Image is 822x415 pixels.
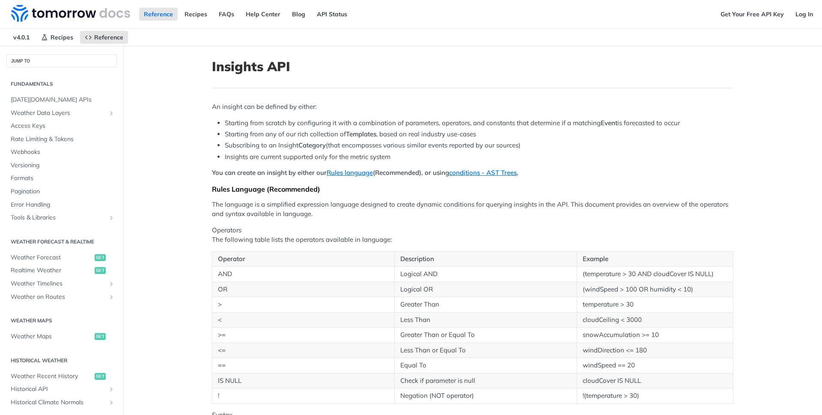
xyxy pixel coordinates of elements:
[298,141,326,149] strong: Category
[6,198,117,211] a: Error Handling
[394,373,577,388] td: Check if parameter is null
[94,33,123,41] span: Reference
[36,31,78,44] a: Recipes
[6,383,117,396] a: Historical APIShow subpages for Historical API
[394,267,577,282] td: Logical AND
[11,385,106,394] span: Historical API
[449,168,517,177] a: conditions - AST Trees
[108,294,115,301] button: Show subpages for Weather on Routes
[601,119,617,127] strong: Event
[212,185,733,193] div: Rules Language (Recommended)
[6,159,117,172] a: Versioning
[212,358,395,373] td: ==
[11,372,92,381] span: Weather Recent History
[11,161,115,170] span: Versioning
[577,297,733,313] td: temperature > 30
[95,333,106,340] span: get
[6,211,117,224] a: Tools & LibrariesShow subpages for Tools & Libraries
[11,109,106,117] span: Weather Data Layers
[225,141,733,150] li: Subscribing to an Insight (that encompasses various similar events reported by our sources)
[139,8,178,21] a: Reference
[212,267,395,282] td: AND
[327,168,373,177] a: Rules language
[577,388,733,404] td: !(temperature > 30)
[212,200,733,219] p: The language is a simplified expression language designed to create dynamic conditions for queryi...
[11,187,115,196] span: Pagination
[6,357,117,364] h2: Historical Weather
[11,201,115,209] span: Error Handling
[108,280,115,287] button: Show subpages for Weather Timelines
[716,8,789,21] a: Get Your Free API Key
[6,330,117,343] a: Weather Mapsget
[95,267,106,274] span: get
[11,266,92,275] span: Realtime Weather
[11,398,106,407] span: Historical Climate Normals
[6,93,117,106] a: [DATE][DOMAIN_NAME] APIs
[394,297,577,313] td: Greater Than
[6,277,117,290] a: Weather TimelinesShow subpages for Weather Timelines
[577,251,733,267] th: Example
[108,214,115,221] button: Show subpages for Tools & Libraries
[95,373,106,380] span: get
[241,8,285,21] a: Help Center
[577,282,733,297] td: (windSpeed > 100 OR humidity < 10)
[6,107,117,120] a: Weather Data LayersShow subpages for Weather Data Layers
[287,8,310,21] a: Blog
[6,80,117,88] h2: Fundamentals
[6,133,117,146] a: Rate Limiting & Tokens
[394,282,577,297] td: Logical OR
[212,226,733,245] p: Operators The following table lists the operators available in language:
[212,282,395,297] td: OR
[212,251,395,267] th: Operator
[394,388,577,404] td: Negation (NOT operator)
[6,396,117,409] a: Historical Climate NormalsShow subpages for Historical Climate Normals
[394,312,577,328] td: Less Than
[225,129,733,139] li: Starting from any of our rich collection of , based on real industry use-cases
[11,148,115,156] span: Webhooks
[108,386,115,393] button: Show subpages for Historical API
[11,135,115,144] span: Rate Limiting & Tokens
[9,31,34,44] span: v4.0.1
[212,328,395,343] td: >=
[11,280,106,288] span: Weather Timelines
[394,328,577,343] td: Greater Than or Equal To
[225,118,733,128] li: Starting from scratch by configuring it with a combination of parameters, operators, and constant...
[212,297,395,313] td: >
[577,267,733,282] td: (temperature > 30 AND cloudCover IS NULL)
[6,146,117,159] a: Webhooks
[11,332,92,341] span: Weather Maps
[11,253,92,262] span: Weather Forecast
[6,291,117,304] a: Weather on RoutesShow subpages for Weather on Routes
[212,373,395,388] td: IS NULL
[212,168,518,177] strong: You can create an insight by either our (Recommended), or using ,
[6,185,117,198] a: Pagination
[6,370,117,383] a: Weather Recent Historyget
[11,122,115,130] span: Access Keys
[11,5,130,22] img: Tomorrow.io Weather API Docs
[180,8,212,21] a: Recipes
[11,96,115,104] span: [DATE][DOMAIN_NAME] APIs
[214,8,239,21] a: FAQs
[6,54,117,67] button: JUMP TO
[51,33,73,41] span: Recipes
[791,8,818,21] a: Log In
[6,251,117,264] a: Weather Forecastget
[394,343,577,358] td: Less Than or Equal To
[212,343,395,358] td: <=
[394,251,577,267] th: Description
[6,264,117,277] a: Realtime Weatherget
[577,373,733,388] td: cloudCover IS NULL
[212,388,395,404] td: !
[346,130,376,138] strong: Templates
[6,238,117,246] h2: Weather Forecast & realtime
[6,317,117,325] h2: Weather Maps
[225,152,733,162] li: Insights are current supported only for the metric system
[577,312,733,328] td: cloudCeiling < 3000
[577,343,733,358] td: windDirection <= 180
[312,8,352,21] a: API Status
[11,293,106,301] span: Weather on Routes
[577,358,733,373] td: windSpeed == 20
[394,358,577,373] td: Equal To
[11,214,106,222] span: Tools & Libraries
[577,328,733,343] td: snowAccumulation >= 10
